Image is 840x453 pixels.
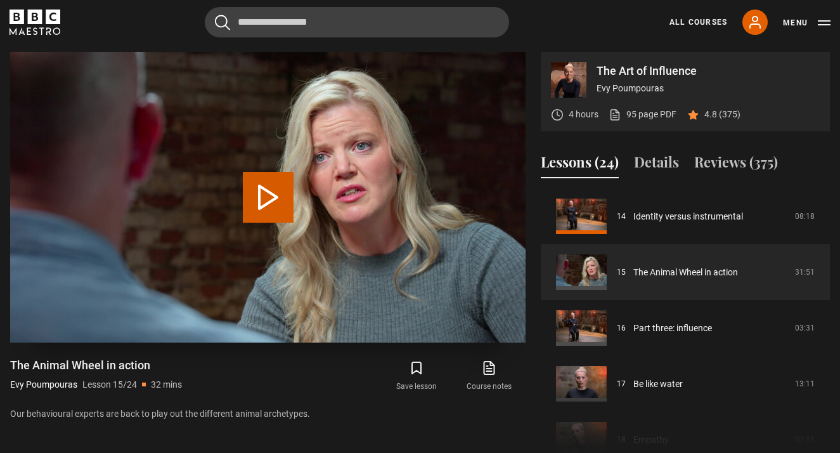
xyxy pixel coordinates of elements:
[597,65,820,77] p: The Art of Influence
[453,358,526,395] a: Course notes
[633,210,743,223] a: Identity versus instrumental
[694,152,778,178] button: Reviews (375)
[10,52,526,342] video-js: Video Player
[609,108,676,121] a: 95 page PDF
[10,378,77,391] p: Evy Poumpouras
[569,108,598,121] p: 4 hours
[380,358,453,395] button: Save lesson
[205,7,509,37] input: Search
[634,152,679,178] button: Details
[10,358,182,373] h1: The Animal Wheel in action
[541,152,619,178] button: Lessons (24)
[597,82,820,95] p: Evy Poumpouras
[633,322,712,335] a: Part three: influence
[704,108,740,121] p: 4.8 (375)
[215,15,230,30] button: Submit the search query
[783,16,830,29] button: Toggle navigation
[151,378,182,391] p: 32 mins
[669,16,727,28] a: All Courses
[10,407,526,421] p: Our behavioural experts are back to play out the different animal archetypes.
[82,378,137,391] p: Lesson 15/24
[633,377,683,391] a: Be like water
[633,266,738,279] a: The Animal Wheel in action
[243,172,294,223] button: Play Lesson The Animal Wheel in action
[10,10,60,35] svg: BBC Maestro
